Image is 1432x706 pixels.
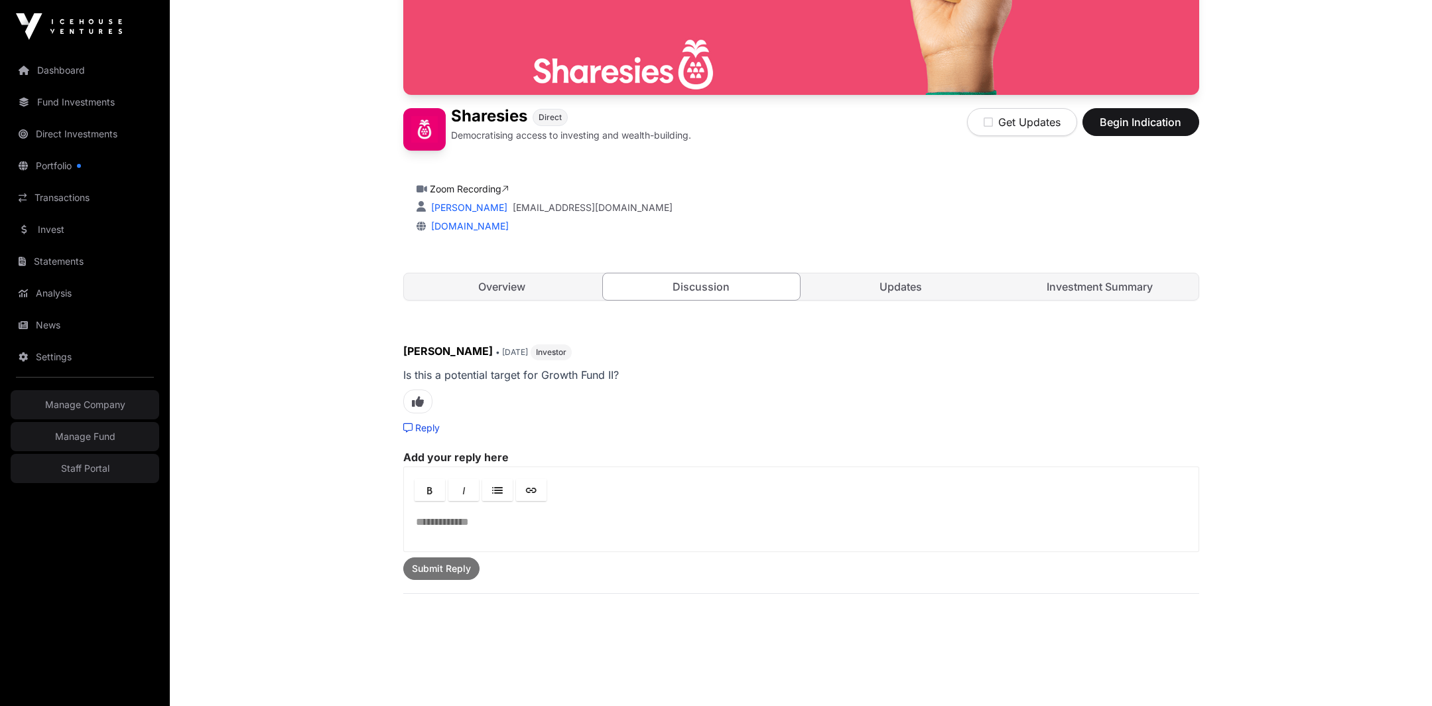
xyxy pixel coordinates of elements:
[11,119,159,149] a: Direct Investments
[451,108,527,126] h1: Sharesies
[11,311,159,340] a: News
[482,479,513,501] a: Lists
[403,389,432,413] span: Like this comment
[11,342,159,372] a: Settings
[539,112,562,123] span: Direct
[602,273,801,301] a: Discussion
[403,421,440,435] a: Reply
[11,422,159,451] a: Manage Fund
[430,183,509,194] a: Zoom Recording
[1002,273,1199,300] a: Investment Summary
[11,279,159,308] a: Analysis
[11,56,159,85] a: Dashboard
[967,108,1077,136] button: Get Updates
[415,479,445,501] a: Bold
[448,479,479,501] a: Italic
[403,451,1199,464] label: Add your reply here
[11,151,159,180] a: Portfolio
[1099,114,1183,130] span: Begin Indication
[11,247,159,276] a: Statements
[403,366,1199,384] p: Is this a potential target for Growth Fund II?
[1366,642,1432,706] iframe: Chat Widget
[11,183,159,212] a: Transactions
[404,273,1199,300] nav: Tabs
[11,454,159,483] a: Staff Portal
[16,13,122,40] img: Icehouse Ventures Logo
[428,202,507,213] a: [PERSON_NAME]
[513,201,673,214] a: [EMAIL_ADDRESS][DOMAIN_NAME]
[11,390,159,419] a: Manage Company
[404,273,601,300] a: Overview
[1082,121,1199,135] a: Begin Indication
[451,129,691,142] p: Democratising access to investing and wealth-building.
[11,88,159,117] a: Fund Investments
[803,273,1000,300] a: Updates
[516,479,547,501] a: Link
[426,220,509,232] a: [DOMAIN_NAME]
[1082,108,1199,136] button: Begin Indication
[403,108,446,151] img: Sharesies
[403,344,493,358] span: [PERSON_NAME]
[11,215,159,244] a: Invest
[495,347,528,357] span: • [DATE]
[536,347,566,358] span: Investor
